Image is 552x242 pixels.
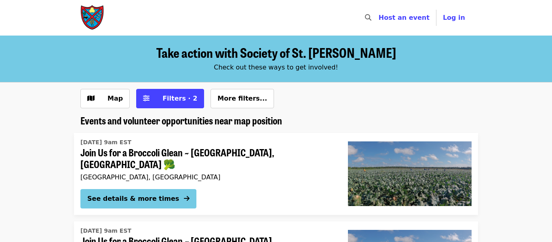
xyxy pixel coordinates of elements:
button: Show map view [80,89,130,108]
img: Join Us for a Broccoli Glean ~ Hastings, FL 🥦 organized by Society of St. Andrew [348,141,472,206]
button: See details & more times [80,189,196,208]
span: Filters · 2 [162,95,197,102]
i: arrow-right icon [184,195,190,202]
a: Host an event [379,14,430,21]
i: sliders-h icon [143,95,150,102]
span: Events and volunteer opportunities near map position [80,113,282,127]
span: Map [107,95,123,102]
div: Check out these ways to get involved! [80,63,472,72]
img: Society of St. Andrew - Home [80,5,105,31]
time: [DATE] 9am EST [80,138,131,147]
input: Search [376,8,383,27]
div: [GEOGRAPHIC_DATA], [GEOGRAPHIC_DATA] [80,173,335,181]
span: More filters... [217,95,267,102]
i: map icon [87,95,95,102]
button: Log in [436,10,472,26]
time: [DATE] 9am EST [80,227,131,235]
button: Filters (2 selected) [136,89,204,108]
a: See details for "Join Us for a Broccoli Glean ~ Hastings, FL 🥦" [74,133,478,215]
span: Join Us for a Broccoli Glean ~ [GEOGRAPHIC_DATA], [GEOGRAPHIC_DATA] 🥦 [80,147,335,170]
i: search icon [365,14,371,21]
div: See details & more times [87,194,179,204]
span: Log in [443,14,465,21]
span: Take action with Society of St. [PERSON_NAME] [156,43,396,62]
button: More filters... [211,89,274,108]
